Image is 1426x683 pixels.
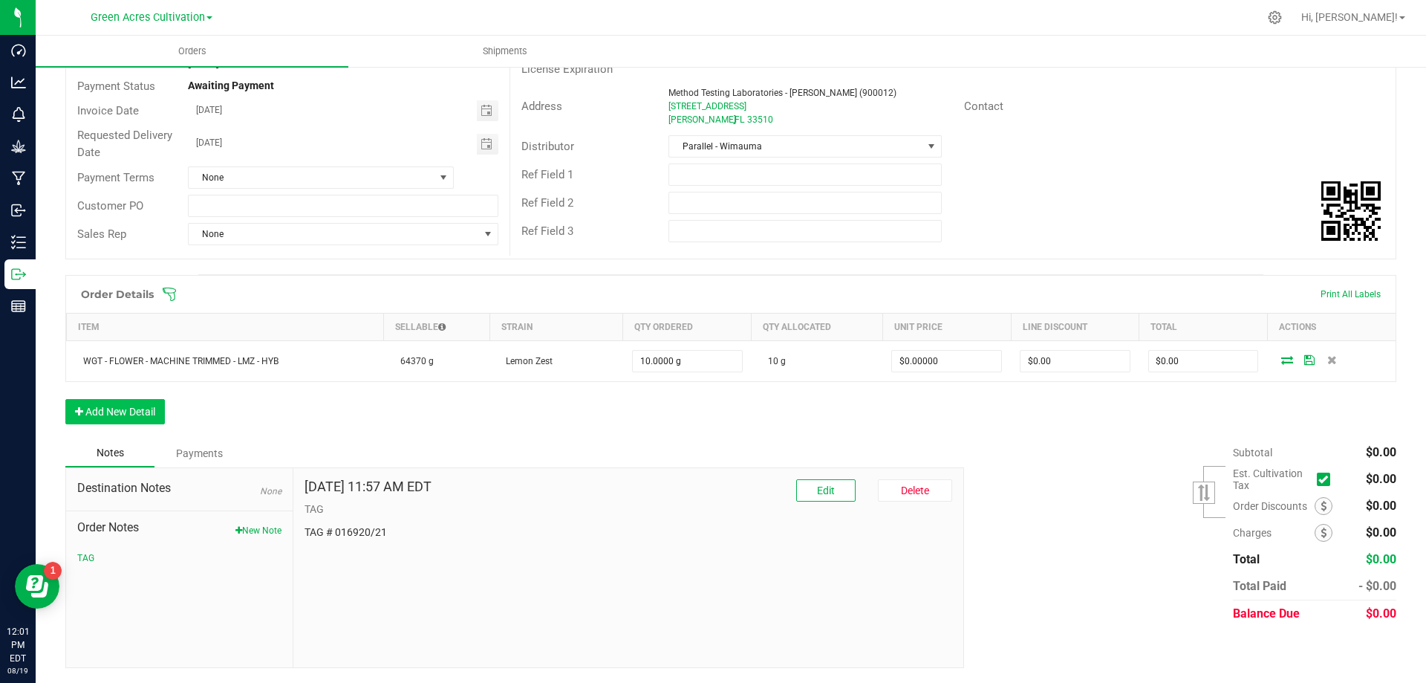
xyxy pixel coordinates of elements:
strong: [DATE] 11:55 AM EDT [188,57,287,69]
span: $0.00 [1366,445,1396,459]
p: TAG # 016920/21 [305,525,952,540]
span: Lemon Zest [498,356,553,366]
p: 12:01 PM EDT [7,625,29,665]
span: 10 g [761,356,786,366]
span: Contact [964,100,1003,113]
span: Calculate cultivation tax [1317,470,1337,490]
strong: Awaiting Payment [188,80,274,91]
inline-svg: Inbound [11,203,26,218]
span: Distributor [521,140,574,153]
span: Subtotal [1233,447,1272,459]
span: None [260,486,281,496]
span: Edit [817,485,835,496]
span: Ref Field 2 [521,196,573,210]
span: Delete [901,485,929,496]
span: Sales Rep [77,227,126,241]
span: Toggle calendar [477,134,498,155]
inline-svg: Dashboard [11,43,26,58]
inline-svg: Manufacturing [11,171,26,186]
div: Notes [65,439,154,467]
span: Green Acres Cultivation [91,11,205,24]
span: Toggle calendar [477,100,498,121]
button: Add New Detail [65,399,165,424]
span: Payment Terms [77,171,154,184]
th: Item [67,314,384,341]
inline-svg: Inventory [11,235,26,250]
th: Sellable [384,314,489,341]
span: - $0.00 [1358,579,1396,593]
span: Est. Cultivation Tax [1233,467,1311,491]
th: Total [1139,314,1268,341]
span: $0.00 [1366,472,1396,486]
input: 0 [633,351,742,372]
span: Order Discounts [1233,500,1315,512]
span: FL [735,114,744,125]
p: 08/19 [7,665,29,676]
span: License Expiration [521,62,613,76]
span: Delete Order Detail [1321,355,1343,364]
button: New Note [235,524,281,537]
span: Payment Status [77,80,155,93]
th: Line Discount [1011,314,1139,341]
span: None [189,224,478,245]
span: Address [521,100,562,113]
span: $0.00 [1366,499,1396,513]
span: Shipments [463,45,547,58]
inline-svg: Outbound [11,267,26,282]
span: Total [1233,552,1260,566]
span: WGT - FLOWER - MACHINE TRIMMED - LMZ - HYB [76,356,279,366]
input: 0 [892,351,1001,372]
iframe: Resource center unread badge [44,562,62,580]
span: Invoice Date [77,104,139,117]
inline-svg: Reports [11,299,26,314]
th: Strain [489,314,623,341]
span: Save Order Detail [1298,355,1321,364]
span: Orders [158,45,227,58]
span: Charges [1233,527,1315,539]
span: 64370 g [393,356,434,366]
input: 0 [1020,351,1130,372]
p: TAG [305,502,952,517]
span: [PERSON_NAME] [668,114,736,125]
span: Requested Delivery Date [77,129,172,159]
span: Balance Due [1233,606,1300,621]
span: Method Testing Laboratories - [PERSON_NAME] (900012) [668,88,896,98]
button: TAG [77,551,94,565]
span: Hi, [PERSON_NAME]! [1301,11,1398,23]
th: Qty Allocated [752,314,883,341]
iframe: Resource center [15,564,59,609]
span: Destination Notes [77,479,281,497]
span: Ref Field 1 [521,168,573,181]
span: Total Paid [1233,579,1286,593]
h4: [DATE] 11:57 AM EDT [305,479,432,494]
qrcode: 11812854 [1321,181,1381,241]
inline-svg: Monitoring [11,107,26,122]
span: Ref Field 3 [521,224,573,238]
th: Unit Price [882,314,1011,341]
span: Customer PO [77,199,143,213]
div: Payments [154,440,244,467]
span: [STREET_ADDRESS] [668,101,746,111]
h1: Order Details [81,288,154,300]
span: , [733,114,735,125]
input: 0 [1149,351,1258,372]
th: Qty Ordered [623,314,752,341]
inline-svg: Grow [11,139,26,154]
img: Scan me! [1321,181,1381,241]
span: Order Notes [77,519,281,537]
div: Manage settings [1266,10,1284,25]
inline-svg: Analytics [11,75,26,90]
span: 33510 [747,114,773,125]
span: $0.00 [1366,552,1396,566]
span: $0.00 [1366,525,1396,540]
span: Parallel - Wimauma [669,136,922,157]
th: Actions [1267,314,1396,341]
span: $0.00 [1366,606,1396,621]
span: None [189,167,434,188]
